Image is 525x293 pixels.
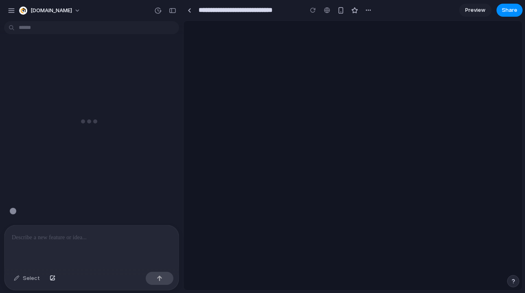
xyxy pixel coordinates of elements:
[502,6,517,14] span: Share
[31,7,72,15] span: [DOMAIN_NAME]
[16,4,85,17] button: [DOMAIN_NAME]
[459,4,492,17] a: Preview
[497,4,523,17] button: Share
[465,6,486,14] span: Preview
